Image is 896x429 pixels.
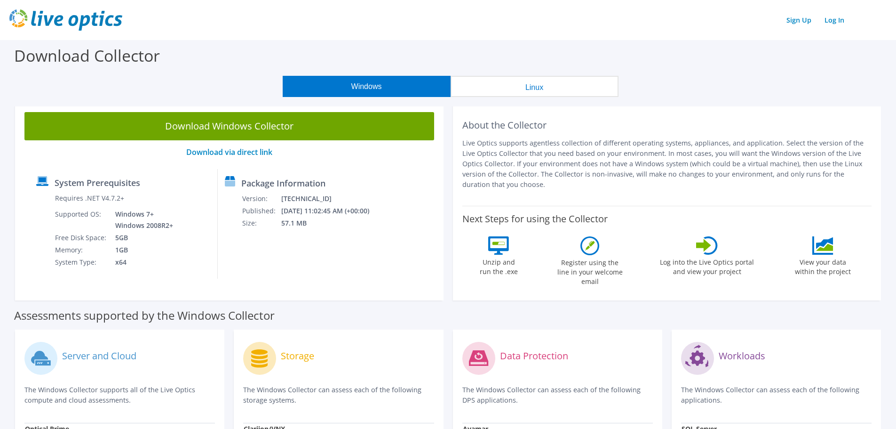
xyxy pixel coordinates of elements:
[462,213,608,225] label: Next Steps for using the Collector
[108,232,175,244] td: 5GB
[243,385,434,405] p: The Windows Collector can assess each of the following storage systems.
[281,217,382,229] td: 57.1 MB
[462,120,872,131] h2: About the Collector
[108,244,175,256] td: 1GB
[477,255,520,276] label: Unzip and run the .exe
[242,217,281,229] td: Size:
[55,232,108,244] td: Free Disk Space:
[55,194,124,203] label: Requires .NET V4.7.2+
[108,256,175,268] td: x64
[55,178,140,187] label: System Prerequisites
[789,255,856,276] label: View your data within the project
[14,45,160,66] label: Download Collector
[242,193,281,205] td: Version:
[186,147,272,157] a: Download via direct link
[55,256,108,268] td: System Type:
[500,351,568,361] label: Data Protection
[55,208,108,232] td: Supported OS:
[242,205,281,217] td: Published:
[281,351,314,361] label: Storage
[281,205,382,217] td: [DATE] 11:02:45 AM (+00:00)
[719,351,765,361] label: Workloads
[14,311,275,320] label: Assessments supported by the Windows Collector
[283,76,451,97] button: Windows
[9,9,122,31] img: live_optics_svg.svg
[462,138,872,190] p: Live Optics supports agentless collection of different operating systems, appliances, and applica...
[24,385,215,405] p: The Windows Collector supports all of the Live Optics compute and cloud assessments.
[659,255,754,276] label: Log into the Live Optics portal and view your project
[462,385,653,405] p: The Windows Collector can assess each of the following DPS applications.
[241,178,325,188] label: Package Information
[55,244,108,256] td: Memory:
[62,351,136,361] label: Server and Cloud
[281,193,382,205] td: [TECHNICAL_ID]
[24,112,434,140] a: Download Windows Collector
[108,208,175,232] td: Windows 7+ Windows 2008R2+
[451,76,618,97] button: Linux
[681,385,872,405] p: The Windows Collector can assess each of the following applications.
[555,255,625,286] label: Register using the line in your welcome email
[820,13,849,27] a: Log In
[782,13,816,27] a: Sign Up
